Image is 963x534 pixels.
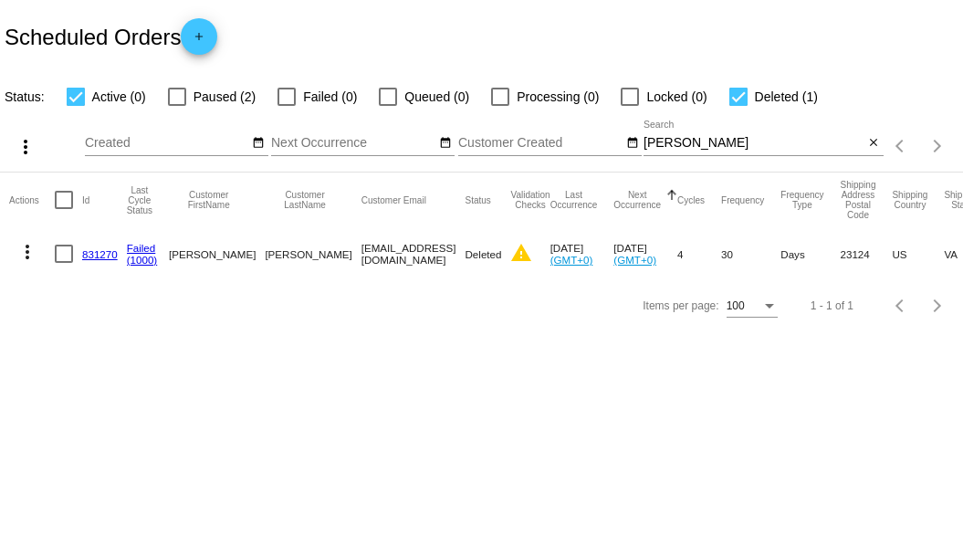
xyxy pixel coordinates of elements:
[892,227,944,280] mat-cell: US
[550,254,593,266] a: (GMT+0)
[755,86,818,108] span: Deleted (1)
[643,299,718,312] div: Items per page:
[867,136,880,151] mat-icon: close
[550,190,598,210] button: Change sorting for LastOccurrenceUtc
[465,248,501,260] span: Deleted
[780,227,840,280] mat-cell: Days
[883,128,919,164] button: Previous page
[361,227,466,280] mat-cell: [EMAIL_ADDRESS][DOMAIN_NAME]
[265,190,344,210] button: Change sorting for CustomerLastName
[626,136,639,151] mat-icon: date_range
[677,227,721,280] mat-cell: 4
[841,180,876,220] button: Change sorting for ShippingPostcode
[646,86,707,108] span: Locked (0)
[5,18,217,55] h2: Scheduled Orders
[188,30,210,52] mat-icon: add
[404,86,469,108] span: Queued (0)
[127,185,152,215] button: Change sorting for LastProcessingCycleId
[15,136,37,158] mat-icon: more_vert
[919,128,956,164] button: Next page
[16,241,38,263] mat-icon: more_vert
[127,254,158,266] a: (1000)
[82,248,118,260] a: 831270
[92,86,146,108] span: Active (0)
[361,194,426,205] button: Change sorting for CustomerEmail
[458,136,623,151] input: Customer Created
[721,227,780,280] mat-cell: 30
[169,227,265,280] mat-cell: [PERSON_NAME]
[9,173,55,227] mat-header-cell: Actions
[303,86,357,108] span: Failed (0)
[5,89,45,104] span: Status:
[510,242,532,264] mat-icon: warning
[780,190,823,210] button: Change sorting for FrequencyType
[892,190,927,210] button: Change sorting for ShippingCountry
[510,173,550,227] mat-header-cell: Validation Checks
[127,242,156,254] a: Failed
[517,86,599,108] span: Processing (0)
[727,299,745,312] span: 100
[677,194,705,205] button: Change sorting for Cycles
[864,134,884,153] button: Clear
[271,136,435,151] input: Next Occurrence
[883,288,919,324] button: Previous page
[841,227,893,280] mat-cell: 23124
[613,227,677,280] mat-cell: [DATE]
[465,194,490,205] button: Change sorting for Status
[194,86,256,108] span: Paused (2)
[85,136,249,151] input: Created
[613,190,661,210] button: Change sorting for NextOccurrenceUtc
[644,136,864,151] input: Search
[919,288,956,324] button: Next page
[252,136,265,151] mat-icon: date_range
[82,194,89,205] button: Change sorting for Id
[265,227,361,280] mat-cell: [PERSON_NAME]
[169,190,248,210] button: Change sorting for CustomerFirstName
[550,227,614,280] mat-cell: [DATE]
[613,254,656,266] a: (GMT+0)
[727,300,778,313] mat-select: Items per page:
[439,136,452,151] mat-icon: date_range
[811,299,853,312] div: 1 - 1 of 1
[721,194,764,205] button: Change sorting for Frequency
